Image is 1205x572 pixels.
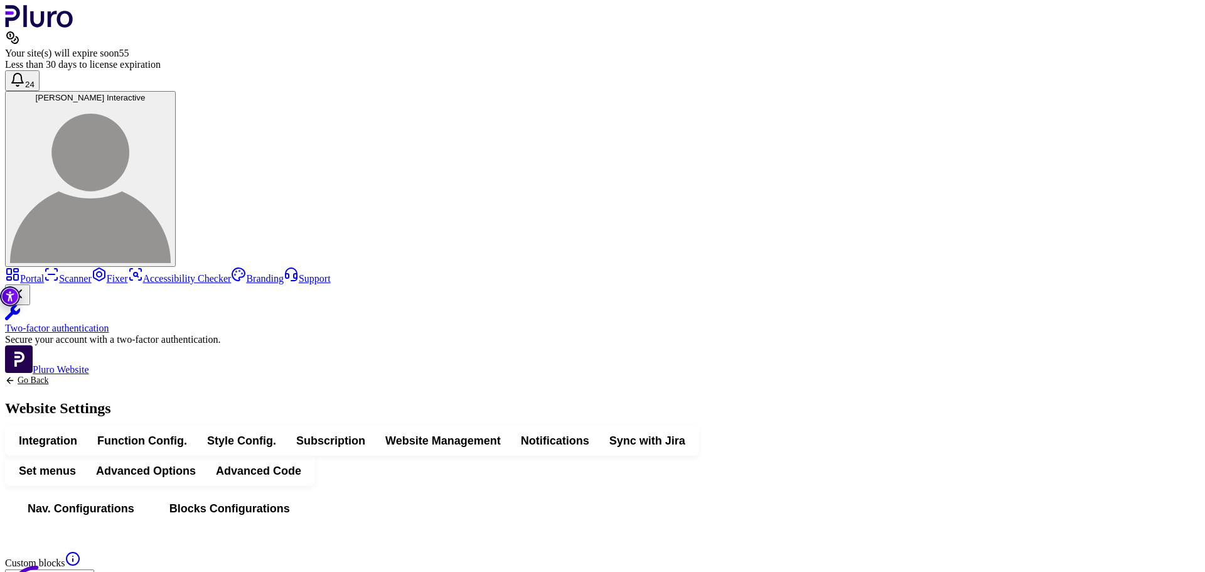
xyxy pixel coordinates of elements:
[92,273,128,284] a: Fixer
[5,364,89,375] a: Open Pluro Website
[599,429,695,452] button: Sync with Jira
[128,273,232,284] a: Accessibility Checker
[13,494,149,524] button: Nav. Configurations
[511,429,599,452] button: Notifications
[28,501,134,516] span: Nav. Configurations
[19,463,76,478] span: Set menus
[197,429,286,452] button: Style Config.
[5,48,1200,59] div: Your site(s) will expire soon
[5,305,1200,334] a: Two-factor authentication
[375,429,511,452] button: Website Management
[96,463,196,478] span: Advanced Options
[87,429,197,452] button: Function Config.
[169,501,290,516] span: Blocks Configurations
[5,401,111,416] h1: Website Settings
[521,433,589,448] span: Notifications
[65,558,80,568] a: Explanation of Custom blocks setting
[19,433,77,448] span: Integration
[5,19,73,30] a: Logo
[25,80,35,89] span: 24
[5,334,1200,345] div: Secure your account with a two-factor authentication.
[5,284,30,305] button: Close Two-factor authentication notification
[5,59,1200,70] div: Less than 30 days to license expiration
[36,93,146,102] span: [PERSON_NAME] Interactive
[5,323,1200,334] div: Two-factor authentication
[86,460,206,482] button: Advanced Options
[10,102,171,263] img: Leos Interactive
[9,460,86,482] button: Set menus
[119,48,129,58] span: 55
[5,375,111,386] a: Back to previous screen
[385,433,501,448] span: Website Management
[5,91,176,267] button: [PERSON_NAME] InteractiveLeos Interactive
[296,433,365,448] span: Subscription
[5,70,40,91] button: Open notifications, you have 24 new notifications
[284,273,331,284] a: Support
[9,429,87,452] button: Integration
[154,494,305,524] button: Blocks Configurations
[206,460,311,482] button: Advanced Code
[231,273,284,284] a: Branding
[44,273,92,284] a: Scanner
[97,433,187,448] span: Function Config.
[5,273,44,284] a: Portal
[609,433,685,448] span: Sync with Jira
[207,433,276,448] span: Style Config.
[286,429,375,452] button: Subscription
[5,267,1200,375] aside: Sidebar menu
[216,463,301,478] span: Advanced Code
